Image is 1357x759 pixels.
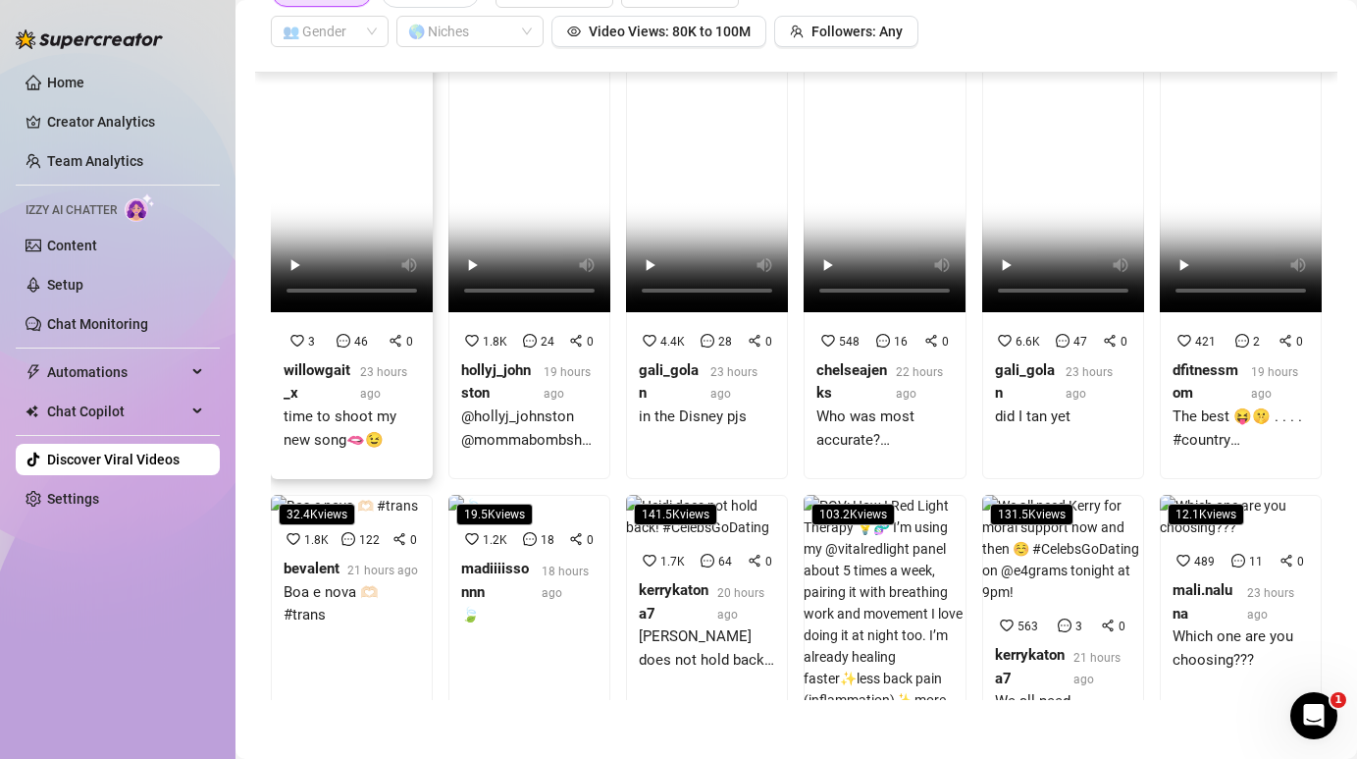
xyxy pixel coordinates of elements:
a: 35Kviews548160chelseajenks22 hours agoWho was most accurate? @therubyhexx @anniekknight or @chels... [804,24,966,479]
span: 1 [1331,692,1346,708]
span: 2 [1253,335,1260,349]
span: share-alt [1101,619,1115,632]
span: message [876,334,890,348]
strong: kerrykatona7 [995,646,1065,687]
div: time to shoot my new song🫦😉 [284,406,420,452]
span: 64 [718,555,732,569]
div: The best 😝🤫 . . . . #country #explorepage✨ #explore #relationships #reelsinsta #viral [1173,406,1309,452]
span: 19 hours ago [1251,365,1298,401]
img: Heidi does not hold back! #CelebsGoDating [626,495,788,538]
img: Chat Copilot [26,405,38,418]
span: heart [998,334,1012,348]
span: 32.4K views [279,504,355,525]
div: 🍃 [461,604,598,627]
span: share-alt [1279,554,1293,568]
span: share-alt [1103,334,1117,348]
span: message [523,334,537,348]
span: heart [1176,554,1190,568]
a: Chat Monitoring [47,316,148,332]
span: heart [290,334,304,348]
div: Boa e nova 🫶🏻 #trans [284,581,420,627]
span: 23 hours ago [710,365,757,401]
a: 102.8Kviews1.8K240hollyj_johnston19 hours ago@hollyj_johnston @mommabombshelltv [448,24,610,479]
strong: dfitnessmom [1173,361,1238,403]
span: Izzy AI Chatter [26,201,117,220]
span: heart [643,334,656,348]
span: 6.6K [1016,335,1040,349]
img: Which one are you choosing??? [1160,495,1322,538]
span: 0 [1121,335,1127,349]
span: 1.2K [483,533,507,547]
span: 19 hours ago [544,365,591,401]
span: 47 [1073,335,1087,349]
strong: madiiiissonnn [461,560,529,601]
span: Chat Copilot [47,396,186,427]
span: 0 [942,335,949,349]
span: share-alt [1279,334,1292,348]
span: message [1235,334,1249,348]
span: 23 hours ago [1066,365,1113,401]
div: in the Disney pjs [639,406,775,429]
span: message [341,532,355,546]
div: @hollyj_johnston @mommabombshelltv [461,406,598,452]
span: 1.7K [660,555,685,569]
span: 0 [587,533,594,547]
span: 22 hours ago [896,365,943,401]
span: 0 [765,555,772,569]
span: 1.8K [304,533,329,547]
img: logo-BBDzfeDw.svg [16,29,163,49]
span: 103.2K views [811,504,895,525]
strong: willowgait_x [284,361,350,403]
span: share-alt [569,334,583,348]
span: heart [287,532,300,546]
span: 21 hours ago [1073,651,1121,686]
img: AI Chatter [125,193,155,222]
a: Setup [47,277,83,293]
strong: kerrykatona7 [639,581,708,623]
span: heart [1000,619,1014,632]
span: heart [1177,334,1191,348]
span: Video Views: 80K to 100M [589,24,751,39]
span: team [790,25,804,38]
span: share-alt [924,334,938,348]
span: 0 [410,533,417,547]
span: 0 [1296,335,1303,349]
a: Team Analytics [47,153,143,169]
a: 103.2Kviews6.6K470gali_golan23 hours agodid I tan yet [982,24,1144,479]
span: 23 hours ago [1247,586,1294,622]
span: 131.5K views [990,504,1073,525]
span: Automations [47,356,186,388]
span: 1.8K [483,335,507,349]
span: 28 [718,335,732,349]
img: Boa e nova 🫶🏻 #trans [271,495,418,516]
span: 24 [541,335,554,349]
div: We all need [PERSON_NAME] for moral support now and then ☺️ #CelebsGoDating on @e4grams tonight a... [995,690,1131,736]
strong: gali_golan [639,361,699,403]
span: 3 [308,335,315,349]
span: 563 [1018,620,1038,633]
span: 16 [894,335,908,349]
span: 21 hours ago [347,564,418,577]
span: 18 [541,533,554,547]
span: heart [643,554,656,568]
span: 489 [1194,555,1215,569]
span: 19.5K views [456,504,533,525]
span: heart [465,334,479,348]
span: share-alt [392,532,406,546]
a: 127Kviews4.4K280gali_golan23 hours agoin the Disney pjs [626,24,788,479]
a: Creator Analytics [47,106,204,137]
span: 46 [354,335,368,349]
span: message [1056,334,1070,348]
span: 421 [1195,335,1216,349]
span: 4.4K [660,335,685,349]
a: Settings [47,491,99,507]
a: 18.3Kviews42120dfitnessmom19 hours agoThe best 😝🤫 . . . . #country #explorepage✨ #explore #relati... [1160,24,1322,479]
button: Followers: Any [774,16,918,47]
span: message [1231,554,1245,568]
div: [PERSON_NAME] does not hold back! #CelebsGoDating [639,625,775,672]
a: Content [47,238,97,253]
span: share-alt [748,334,761,348]
span: share-alt [389,334,402,348]
iframe: Intercom live chat [1290,692,1337,739]
a: 189Kviews3460willowgait_x23 hours agotime to shoot my new song🫦😉 [271,24,433,479]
